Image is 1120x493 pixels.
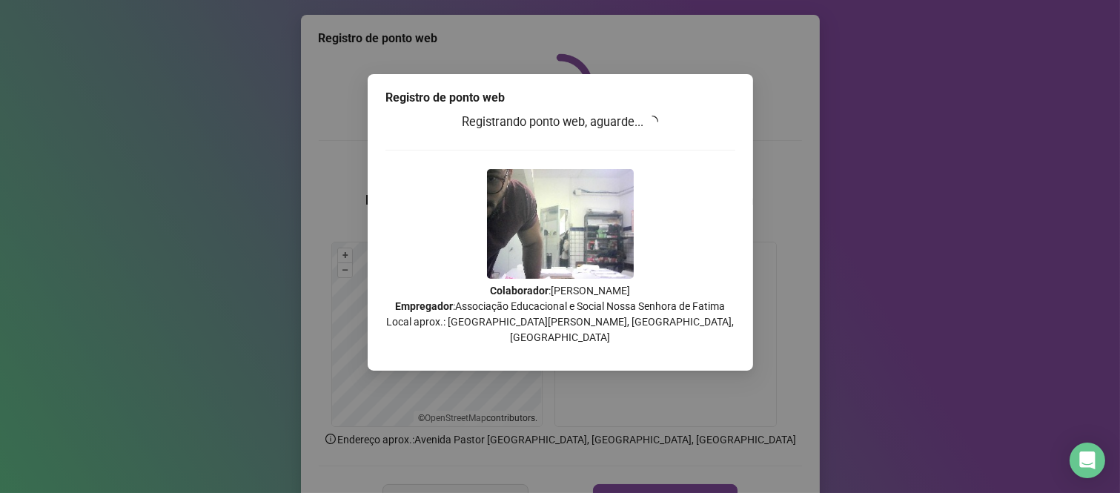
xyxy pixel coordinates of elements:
[490,285,549,297] strong: Colaborador
[385,89,735,107] div: Registro de ponto web
[646,116,658,128] span: loading
[395,300,453,312] strong: Empregador
[1070,443,1105,478] div: Open Intercom Messenger
[385,113,735,132] h3: Registrando ponto web, aguarde...
[385,283,735,345] p: : [PERSON_NAME] : Associação Educacional e Social Nossa Senhora de Fatima Local aprox.: [GEOGRAPH...
[487,169,634,279] img: 2Q==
